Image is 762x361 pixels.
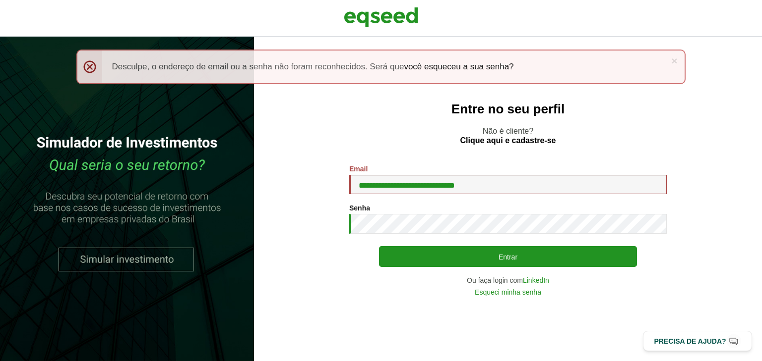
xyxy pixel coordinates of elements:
div: Ou faça login com [349,277,667,284]
h2: Entre no seu perfil [274,102,742,116]
a: × [671,55,677,66]
p: Não é cliente? [274,126,742,145]
img: EqSeed Logo [344,5,418,30]
label: Senha [349,205,370,211]
button: Entrar [379,246,637,267]
label: Email [349,165,368,172]
a: LinkedIn [523,277,549,284]
a: você esqueceu a sua senha? [404,62,513,71]
a: Esqueci minha senha [475,289,541,296]
a: Clique aqui e cadastre-se [460,137,556,145]
div: Desculpe, o endereço de email ou a senha não foram reconhecidos. Será que [76,50,686,84]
